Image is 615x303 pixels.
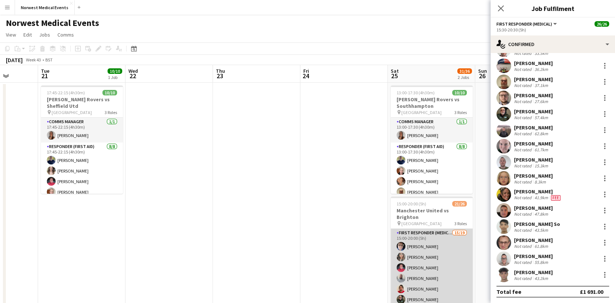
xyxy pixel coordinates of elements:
a: Jobs [36,30,53,39]
button: Norwest Medical Events [15,0,75,15]
span: 3 Roles [454,110,467,115]
div: 61.8km [533,243,550,249]
span: 21 [40,72,49,80]
span: 26/26 [595,21,609,27]
div: Not rated [514,179,533,185]
div: Not rated [514,276,533,281]
a: View [3,30,19,39]
span: 23 [215,72,225,80]
app-card-role: Comms Manager1/117:45-22:15 (4h30m)[PERSON_NAME] [41,118,123,143]
span: Edit [23,31,32,38]
div: 43.5km [533,227,550,233]
span: Fri [303,68,309,74]
span: 15:00-20:00 (5h) [397,201,426,207]
div: 62.8km [533,131,550,136]
div: [PERSON_NAME] [514,140,553,147]
span: 17:45-22:15 (4h30m) [47,90,85,95]
div: Total fee [496,288,521,295]
span: 22 [127,72,138,80]
div: 27.6km [533,99,550,104]
div: Crew has different fees then in role [550,195,562,201]
app-job-card: 13:00-17:30 (4h30m)10/10[PERSON_NAME] Rovers vs Southhampton [GEOGRAPHIC_DATA]3 RolesComms Manage... [391,86,473,194]
div: £1 691.00 [580,288,603,295]
a: Comms [55,30,77,39]
span: 3 Roles [105,110,117,115]
button: First Responder (Medical) [496,21,558,27]
span: Comms [57,31,74,38]
div: 8.3km [533,179,547,185]
div: Confirmed [491,35,615,53]
app-card-role: Responder (First Aid)8/817:45-22:15 (4h30m)[PERSON_NAME][PERSON_NAME][PERSON_NAME][PERSON_NAME] [41,143,123,242]
span: [GEOGRAPHIC_DATA] [401,221,442,226]
div: Not rated [514,243,533,249]
div: [PERSON_NAME] [514,269,553,276]
div: [PERSON_NAME] [514,237,553,243]
a: Edit [20,30,35,39]
div: 37.1km [533,83,550,88]
div: 2 Jobs [458,75,472,80]
span: 21/26 [452,201,467,207]
div: 15:30-20:30 (5h) [496,27,609,33]
span: Sun [478,68,487,74]
span: Week 43 [24,57,42,63]
div: Not rated [514,99,533,104]
span: Tue [41,68,49,74]
h1: Norwest Medical Events [6,18,99,29]
div: 36.2km [533,67,550,72]
div: 43.2km [533,276,550,281]
div: [PERSON_NAME] [514,76,553,83]
span: 10/10 [452,90,467,95]
span: [GEOGRAPHIC_DATA] [401,110,442,115]
span: 24 [302,72,309,80]
span: Wed [128,68,138,74]
div: [PERSON_NAME] [514,108,553,115]
span: 31/36 [457,68,472,74]
div: Not rated [514,115,533,120]
span: 10/10 [108,68,122,74]
div: [PERSON_NAME] [514,253,553,260]
div: [PERSON_NAME] [514,188,562,195]
span: Thu [216,68,225,74]
div: [PERSON_NAME] [514,156,553,163]
h3: [PERSON_NAME] Rovers vs Southhampton [391,96,473,109]
div: Not rated [514,211,533,217]
div: Not rated [514,260,533,265]
div: 57.4km [533,115,550,120]
div: BST [45,57,53,63]
h3: Job Fulfilment [491,4,615,13]
div: [PERSON_NAME] So [514,221,560,227]
app-card-role: Comms Manager1/113:00-17:30 (4h30m)[PERSON_NAME] [391,118,473,143]
div: Not rated [514,147,533,152]
span: 25 [390,72,399,80]
div: 55.8km [533,260,550,265]
span: [GEOGRAPHIC_DATA] [52,110,92,115]
app-job-card: 17:45-22:15 (4h30m)10/10[PERSON_NAME] Rovers vs Sheffield Utd [GEOGRAPHIC_DATA]3 RolesComms Manag... [41,86,123,194]
div: [DATE] [6,56,23,64]
div: Not rated [514,195,533,201]
div: 15.3km [533,163,550,168]
div: 61.7km [533,147,550,152]
div: Not rated [514,227,533,233]
div: [PERSON_NAME] [514,173,553,179]
div: Not rated [514,163,533,168]
span: 3 Roles [454,221,467,226]
span: Jobs [39,31,50,38]
span: First Responder (Medical) [496,21,552,27]
h3: [PERSON_NAME] Rovers vs Sheffield Utd [41,96,123,109]
div: [PERSON_NAME] [514,124,553,131]
div: 47.8km [533,211,550,217]
div: Not rated [514,131,533,136]
div: [PERSON_NAME] [514,60,553,67]
app-card-role: Responder (First Aid)8/813:00-17:30 (4h30m)[PERSON_NAME][PERSON_NAME][PERSON_NAME][PERSON_NAME] [391,143,473,242]
span: 13:00-17:30 (4h30m) [397,90,435,95]
span: 26 [477,72,487,80]
span: Sat [391,68,399,74]
div: Not rated [514,67,533,72]
span: Fee [551,195,560,201]
div: 41.9km [533,195,550,201]
h3: Manchester United vs Brighton [391,207,473,220]
div: 1 Job [108,75,122,80]
div: [PERSON_NAME] [514,92,553,99]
